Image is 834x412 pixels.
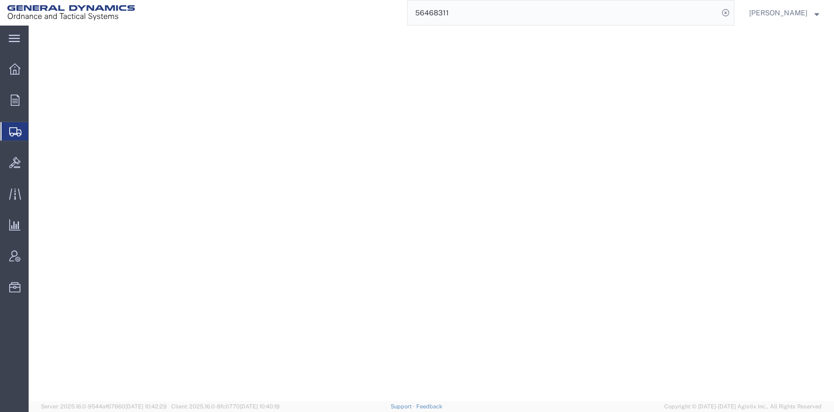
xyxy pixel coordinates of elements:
span: Tim Schaffer [749,7,807,18]
span: Server: 2025.16.0-9544af67660 [41,403,167,409]
iframe: FS Legacy Container [29,26,834,401]
span: [DATE] 10:40:19 [240,403,280,409]
input: Search for shipment number, reference number [408,1,718,25]
img: logo [7,5,135,20]
a: Support [391,403,416,409]
span: [DATE] 10:42:29 [125,403,167,409]
button: [PERSON_NAME] [749,7,820,19]
span: Copyright © [DATE]-[DATE] Agistix Inc., All Rights Reserved [664,402,822,411]
a: Feedback [416,403,442,409]
span: Client: 2025.16.0-8fc0770 [171,403,280,409]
